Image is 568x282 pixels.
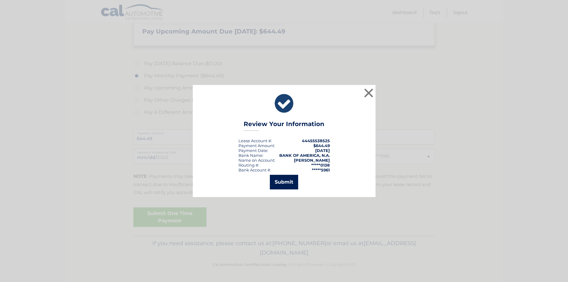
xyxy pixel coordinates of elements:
div: Bank Account #: [238,167,271,172]
span: Payment Date [238,148,267,153]
button: Submit [270,175,298,189]
div: Lease Account #: [238,138,272,143]
div: Name on Account: [238,158,275,163]
strong: BANK OF AMERICA, N.A. [279,153,330,158]
div: Bank Name: [238,153,263,158]
span: [DATE] [315,148,330,153]
strong: [PERSON_NAME] [294,158,330,163]
h3: Review Your Information [244,120,324,131]
div: Routing #: [238,163,259,167]
strong: 44455538525 [302,138,330,143]
button: × [363,87,375,99]
div: Payment Amount: [238,143,275,148]
span: $644.49 [313,143,330,148]
div: : [238,148,268,153]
